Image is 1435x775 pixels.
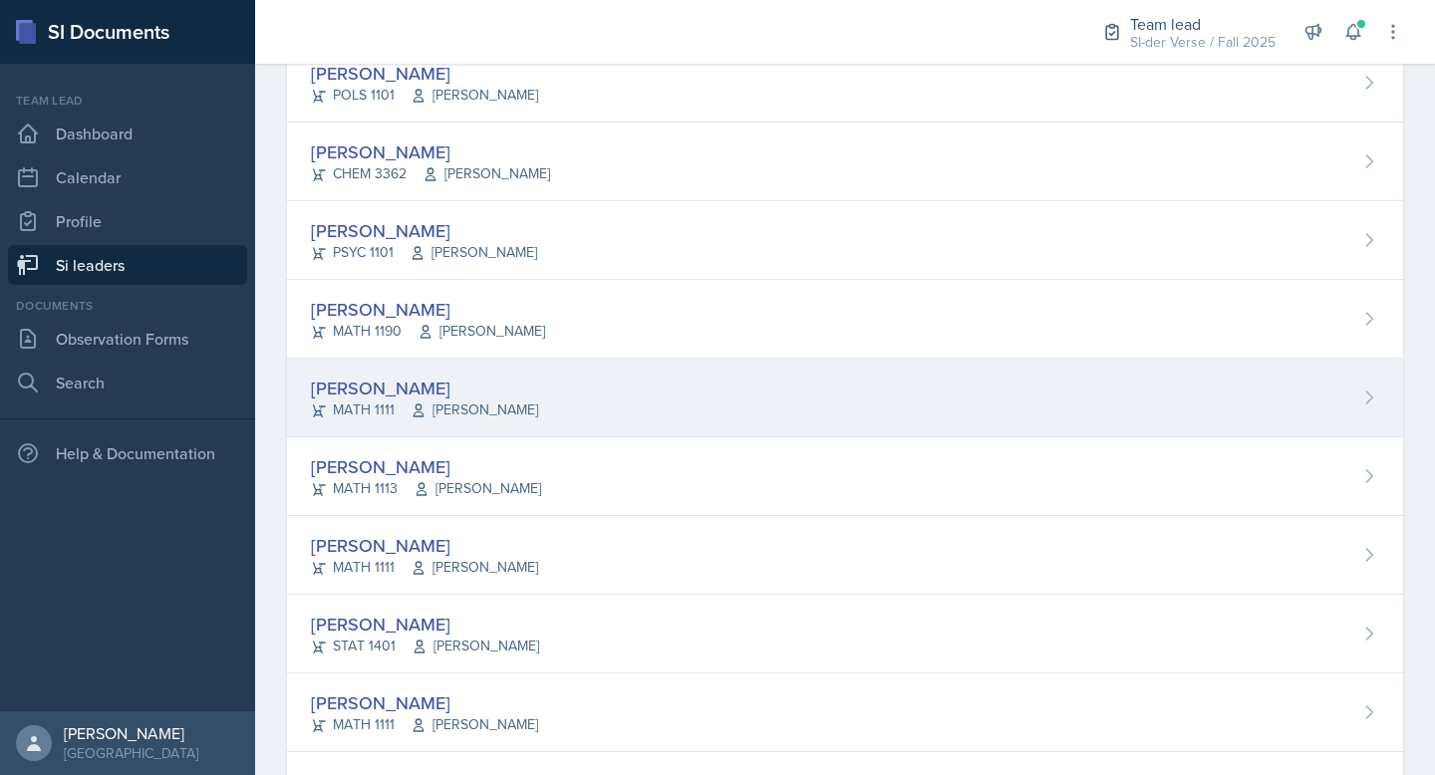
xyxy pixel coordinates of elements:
span: [PERSON_NAME] [414,478,541,499]
span: [PERSON_NAME] [411,399,538,420]
a: [PERSON_NAME] MATH 1113[PERSON_NAME] [287,437,1403,516]
span: [PERSON_NAME] [411,557,538,578]
a: [PERSON_NAME] MATH 1111[PERSON_NAME] [287,359,1403,437]
a: [PERSON_NAME] CHEM 3362[PERSON_NAME] [287,123,1403,201]
div: POLS 1101 [311,85,538,106]
div: [PERSON_NAME] [311,217,537,244]
div: MATH 1190 [311,321,545,342]
div: [PERSON_NAME] [311,611,539,638]
div: MATH 1113 [311,478,541,499]
div: [PERSON_NAME] [64,723,198,743]
span: [PERSON_NAME] [418,321,545,342]
a: Observation Forms [8,319,247,359]
a: [PERSON_NAME] POLS 1101[PERSON_NAME] [287,44,1403,123]
div: [PERSON_NAME] [311,532,538,559]
div: PSYC 1101 [311,242,537,263]
div: [PERSON_NAME] [311,689,538,716]
div: [PERSON_NAME] [311,138,550,165]
span: [PERSON_NAME] [423,163,550,184]
div: [PERSON_NAME] [311,296,545,323]
span: [PERSON_NAME] [411,714,538,735]
div: Team lead [1130,12,1276,36]
div: [PERSON_NAME] [311,453,541,480]
a: Calendar [8,157,247,197]
a: [PERSON_NAME] MATH 1190[PERSON_NAME] [287,280,1403,359]
a: Dashboard [8,114,247,153]
div: MATH 1111 [311,399,538,420]
a: Profile [8,201,247,241]
div: STAT 1401 [311,636,539,656]
span: [PERSON_NAME] [411,85,538,106]
div: Team lead [8,92,247,110]
a: Si leaders [8,245,247,285]
span: [PERSON_NAME] [410,242,537,263]
a: [PERSON_NAME] PSYC 1101[PERSON_NAME] [287,201,1403,280]
a: Search [8,363,247,402]
div: SI-der Verse / Fall 2025 [1130,32,1276,53]
span: [PERSON_NAME] [412,636,539,656]
div: Help & Documentation [8,433,247,473]
div: MATH 1111 [311,714,538,735]
a: [PERSON_NAME] MATH 1111[PERSON_NAME] [287,673,1403,752]
a: [PERSON_NAME] STAT 1401[PERSON_NAME] [287,595,1403,673]
div: [PERSON_NAME] [311,60,538,87]
div: MATH 1111 [311,557,538,578]
div: CHEM 3362 [311,163,550,184]
div: Documents [8,297,247,315]
div: [PERSON_NAME] [311,375,538,401]
a: [PERSON_NAME] MATH 1111[PERSON_NAME] [287,516,1403,595]
div: [GEOGRAPHIC_DATA] [64,743,198,763]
